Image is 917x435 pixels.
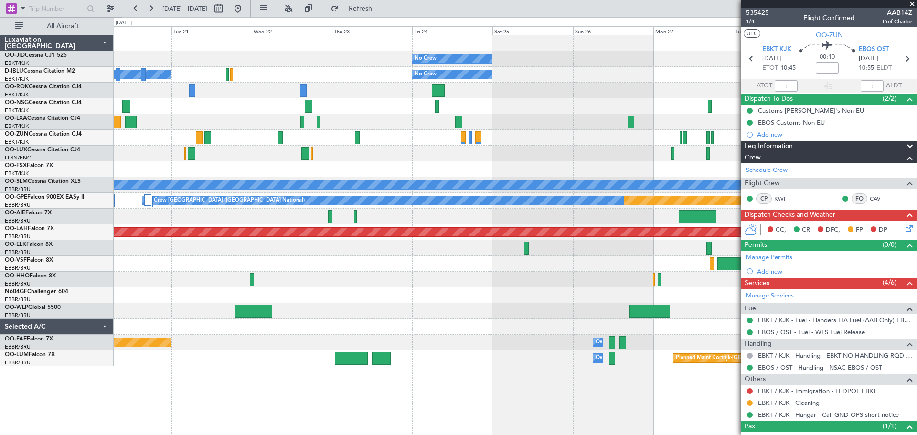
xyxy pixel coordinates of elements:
a: OO-ZUNCessna Citation CJ4 [5,131,82,137]
a: EBKT/KJK [5,170,29,177]
div: Tue 28 [734,26,814,35]
a: OO-VSFFalcon 8X [5,257,53,263]
div: FO [852,193,867,204]
div: Mon 20 [91,26,171,35]
span: OO-ZUN [816,30,843,40]
span: CC, [776,225,786,235]
span: Refresh [341,5,381,12]
span: ETOT [762,64,778,73]
span: CR [802,225,810,235]
a: EBKT/KJK [5,91,29,98]
a: EBKT/KJK [5,75,29,83]
span: [DATE] [762,54,782,64]
div: No Crew [415,67,437,82]
a: OO-AIEFalcon 7X [5,210,52,216]
span: OO-LAH [5,226,28,232]
span: (1/1) [883,421,896,431]
div: Owner Melsbroek Air Base [596,335,661,350]
span: OO-WLP [5,305,28,310]
a: EBBR/BRU [5,217,31,224]
button: All Aircraft [11,19,104,34]
a: OO-HHOFalcon 8X [5,273,56,279]
a: OO-LUXCessna Citation CJ4 [5,147,80,153]
a: EBOS / OST - Handling - NSAC EBOS / OST [758,363,882,371]
span: 10:45 [780,64,796,73]
a: EBKT / KJK - Fuel - Flanders FIA Fuel (AAB Only) EBKT / KJK [758,316,912,324]
span: ATOT [757,81,772,91]
a: OO-LUMFalcon 7X [5,352,55,358]
span: Handling [745,339,772,350]
div: Mon 27 [653,26,734,35]
span: Others [745,374,766,385]
span: Permits [745,240,767,251]
a: EBKT/KJK [5,138,29,146]
a: OO-ELKFalcon 8X [5,242,53,247]
a: EBBR/BRU [5,202,31,209]
div: [DATE] [116,19,132,27]
span: OO-ROK [5,84,29,90]
span: OO-NSG [5,100,29,106]
span: EBOS OST [859,45,889,54]
a: CAV [870,194,891,203]
span: Pref Charter [883,18,912,26]
a: EBBR/BRU [5,312,31,319]
span: OO-FSX [5,163,27,169]
span: Flight Crew [745,178,780,189]
a: Manage Permits [746,253,792,263]
div: EBOS Customs Non EU [758,118,825,127]
span: OO-ELK [5,242,26,247]
span: 535425 [746,8,769,18]
a: EBKT/KJK [5,107,29,114]
a: KWI [774,194,796,203]
a: OO-JIDCessna CJ1 525 [5,53,67,58]
span: Services [745,278,769,289]
a: Schedule Crew [746,166,788,175]
span: AAB14Z [883,8,912,18]
span: OO-HHO [5,273,30,279]
span: OO-ZUN [5,131,29,137]
div: Add new [757,130,912,138]
a: OO-SLMCessna Citation XLS [5,179,81,184]
a: EBBR/BRU [5,233,31,240]
span: FP [856,225,863,235]
a: N604GFChallenger 604 [5,289,68,295]
a: EBKT / KJK - Cleaning [758,399,820,407]
span: Leg Information [745,141,793,152]
a: EBBR/BRU [5,296,31,303]
div: Planned Maint Kortrijk-[GEOGRAPHIC_DATA] [676,351,787,365]
div: Fri 24 [412,26,492,35]
span: OO-LUM [5,352,29,358]
span: OO-LXA [5,116,27,121]
div: Add new [757,267,912,276]
span: 10:55 [859,64,874,73]
span: Fuel [745,303,757,314]
input: Trip Number [29,1,84,16]
a: EBBR/BRU [5,359,31,366]
div: CP [756,193,772,204]
span: ELDT [876,64,892,73]
span: 1/4 [746,18,769,26]
div: No Crew [GEOGRAPHIC_DATA] ([GEOGRAPHIC_DATA] National) [145,193,305,208]
a: OO-ROKCessna Citation CJ4 [5,84,82,90]
a: D-IBLUCessna Citation M2 [5,68,75,74]
button: Refresh [326,1,384,16]
div: Owner Melsbroek Air Base [596,351,661,365]
a: OO-GPEFalcon 900EX EASy II [5,194,84,200]
span: All Aircraft [25,23,101,30]
a: EBBR/BRU [5,265,31,272]
a: EBKT / KJK - Immigration - FEDPOL EBKT [758,387,876,395]
span: EBKT KJK [762,45,791,54]
a: EBKT/KJK [5,60,29,67]
input: --:-- [775,80,798,92]
a: OO-FAEFalcon 7X [5,336,53,342]
span: OO-JID [5,53,25,58]
span: D-IBLU [5,68,23,74]
span: (4/6) [883,277,896,287]
div: Customs [PERSON_NAME]'s Non EU [758,106,864,115]
a: EBKT / KJK - Hangar - Call GND OPS short notice [758,411,899,419]
a: OO-WLPGlobal 5500 [5,305,61,310]
span: OO-AIE [5,210,25,216]
a: EBBR/BRU [5,249,31,256]
span: DP [879,225,887,235]
span: N604GF [5,289,27,295]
